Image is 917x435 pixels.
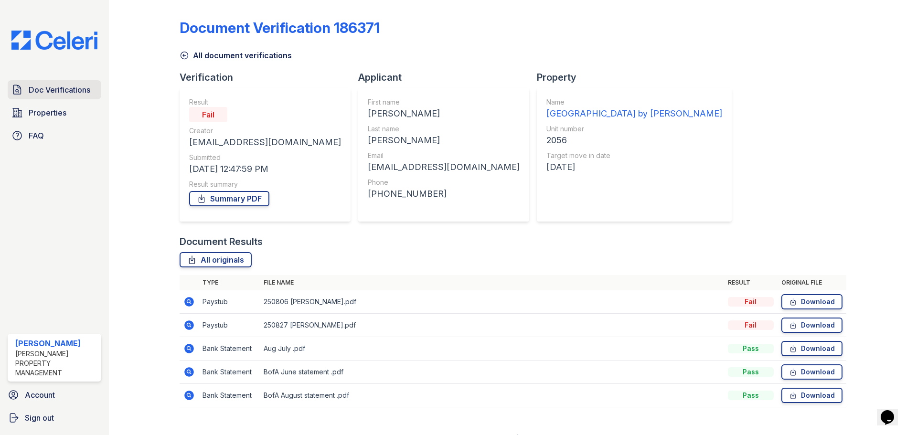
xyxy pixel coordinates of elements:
td: Bank Statement [199,384,260,407]
span: Sign out [25,412,54,424]
a: Sign out [4,408,105,427]
div: [PERSON_NAME] [15,338,97,349]
td: Aug July .pdf [260,337,724,361]
span: Account [25,389,55,401]
div: Fail [728,297,774,307]
div: Phone [368,178,520,187]
div: [DATE] [546,160,722,174]
div: Result [189,97,341,107]
div: [PHONE_NUMBER] [368,187,520,201]
div: Fail [189,107,227,122]
div: Name [546,97,722,107]
div: Fail [728,320,774,330]
div: [PERSON_NAME] Property Management [15,349,97,378]
td: Bank Statement [199,361,260,384]
div: Submitted [189,153,341,162]
div: [GEOGRAPHIC_DATA] by [PERSON_NAME] [546,107,722,120]
div: [DATE] 12:47:59 PM [189,162,341,176]
img: CE_Logo_Blue-a8612792a0a2168367f1c8372b55b34899dd931a85d93a1a3d3e32e68fde9ad4.png [4,31,105,50]
div: Applicant [358,71,537,84]
span: Doc Verifications [29,84,90,95]
th: Type [199,275,260,290]
td: 250806 [PERSON_NAME].pdf [260,290,724,314]
div: First name [368,97,520,107]
div: Pass [728,367,774,377]
div: Document Verification 186371 [180,19,380,36]
td: Paystub [199,290,260,314]
span: Properties [29,107,66,118]
iframe: chat widget [877,397,907,425]
a: Download [781,388,842,403]
a: Summary PDF [189,191,269,206]
div: Unit number [546,124,722,134]
div: 2056 [546,134,722,147]
a: Properties [8,103,101,122]
div: Document Results [180,235,263,248]
td: 250827 [PERSON_NAME].pdf [260,314,724,337]
div: [PERSON_NAME] [368,107,520,120]
a: Download [781,364,842,380]
div: Creator [189,126,341,136]
div: [EMAIL_ADDRESS][DOMAIN_NAME] [189,136,341,149]
a: FAQ [8,126,101,145]
div: Last name [368,124,520,134]
span: FAQ [29,130,44,141]
td: BofA August statement .pdf [260,384,724,407]
td: Paystub [199,314,260,337]
div: [PERSON_NAME] [368,134,520,147]
td: Bank Statement [199,337,260,361]
a: All document verifications [180,50,292,61]
a: Name [GEOGRAPHIC_DATA] by [PERSON_NAME] [546,97,722,120]
a: Download [781,341,842,356]
div: Email [368,151,520,160]
a: Doc Verifications [8,80,101,99]
td: BofA June statement .pdf [260,361,724,384]
th: Result [724,275,778,290]
div: Property [537,71,739,84]
div: Pass [728,344,774,353]
a: Download [781,318,842,333]
div: Verification [180,71,358,84]
div: Target move in date [546,151,722,160]
a: All originals [180,252,252,267]
div: Pass [728,391,774,400]
div: [EMAIL_ADDRESS][DOMAIN_NAME] [368,160,520,174]
a: Account [4,385,105,404]
th: Original file [778,275,846,290]
a: Download [781,294,842,309]
div: Result summary [189,180,341,189]
th: File name [260,275,724,290]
